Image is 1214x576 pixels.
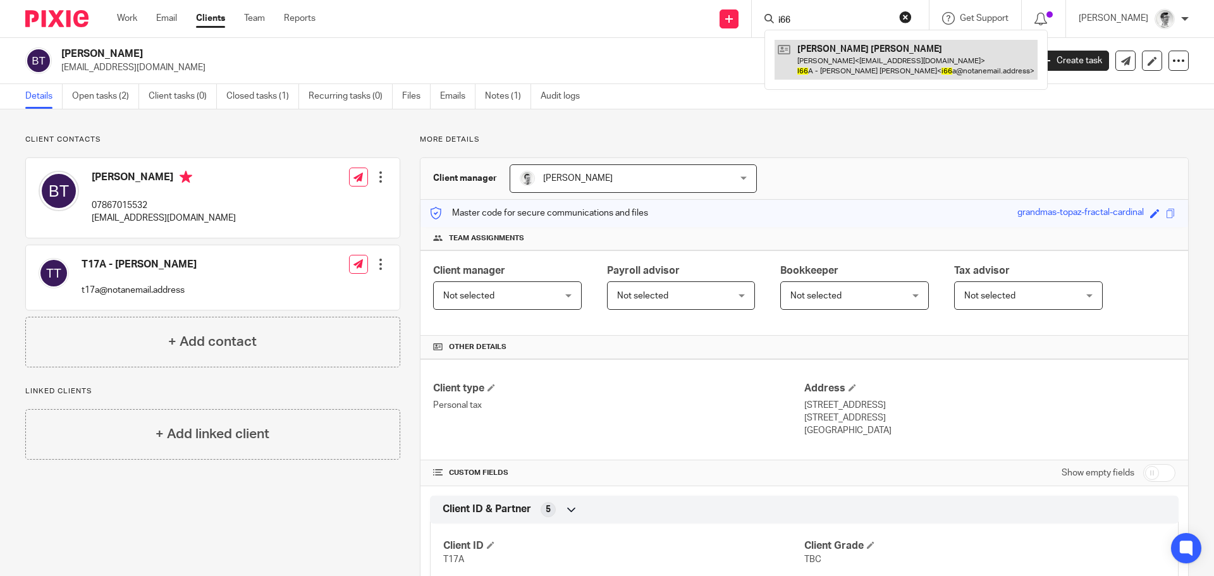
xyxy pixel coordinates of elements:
[61,47,826,61] h2: [PERSON_NAME]
[804,539,1165,553] h4: Client Grade
[168,332,257,352] h4: + Add contact
[284,12,316,25] a: Reports
[39,258,69,288] img: svg%3E
[1017,206,1144,221] div: grandmas-topaz-fractal-cardinal
[541,84,589,109] a: Audit logs
[196,12,225,25] a: Clients
[149,84,217,109] a: Client tasks (0)
[433,382,804,395] h4: Client type
[449,233,524,243] span: Team assignments
[617,291,668,300] span: Not selected
[180,171,192,183] i: Primary
[777,15,891,27] input: Search
[402,84,431,109] a: Files
[1155,9,1175,29] img: Adam_2025.jpg
[804,555,821,564] span: TBC
[804,399,1175,412] p: [STREET_ADDRESS]
[433,468,804,478] h4: CUSTOM FIELDS
[443,503,531,516] span: Client ID & Partner
[156,12,177,25] a: Email
[954,266,1010,276] span: Tax advisor
[72,84,139,109] a: Open tasks (2)
[443,539,804,553] h4: Client ID
[82,284,197,297] p: t17a@notanemail.address
[543,174,613,183] span: [PERSON_NAME]
[25,47,52,74] img: svg%3E
[433,266,505,276] span: Client manager
[309,84,393,109] a: Recurring tasks (0)
[443,291,494,300] span: Not selected
[607,266,680,276] span: Payroll advisor
[440,84,475,109] a: Emails
[546,503,551,516] span: 5
[960,14,1009,23] span: Get Support
[156,424,269,444] h4: + Add linked client
[39,171,79,211] img: svg%3E
[485,84,531,109] a: Notes (1)
[82,258,197,271] h4: T17A - [PERSON_NAME]
[790,291,842,300] span: Not selected
[25,135,400,145] p: Client contacts
[226,84,299,109] a: Closed tasks (1)
[449,342,506,352] span: Other details
[1036,51,1109,71] a: Create task
[92,171,236,187] h4: [PERSON_NAME]
[25,10,89,27] img: Pixie
[244,12,265,25] a: Team
[420,135,1189,145] p: More details
[117,12,137,25] a: Work
[433,172,497,185] h3: Client manager
[25,84,63,109] a: Details
[780,266,838,276] span: Bookkeeper
[61,61,1017,74] p: [EMAIL_ADDRESS][DOMAIN_NAME]
[443,555,464,564] span: T17A
[433,399,804,412] p: Personal tax
[1079,12,1148,25] p: [PERSON_NAME]
[804,424,1175,437] p: [GEOGRAPHIC_DATA]
[92,212,236,224] p: [EMAIL_ADDRESS][DOMAIN_NAME]
[804,412,1175,424] p: [STREET_ADDRESS]
[92,199,236,212] p: 07867015532
[520,171,535,186] img: Andy_2025.jpg
[430,207,648,219] p: Master code for secure communications and files
[964,291,1015,300] span: Not selected
[25,386,400,396] p: Linked clients
[804,382,1175,395] h4: Address
[899,11,912,23] button: Clear
[1062,467,1134,479] label: Show empty fields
